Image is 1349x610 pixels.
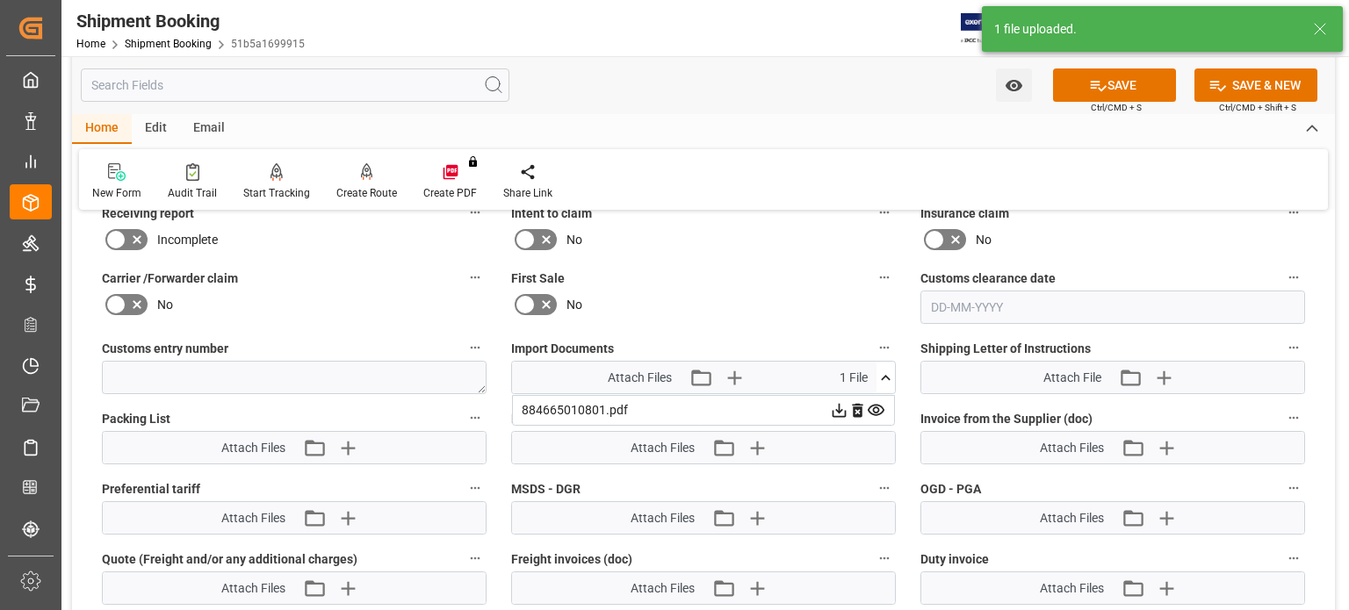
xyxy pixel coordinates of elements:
button: OGD - PGA [1282,477,1305,499]
div: Email [180,114,238,144]
span: Master [PERSON_NAME] of Lading (doc) [511,410,735,428]
button: First Sale [873,266,896,289]
button: Intent to claim [873,201,896,224]
span: No [976,231,992,249]
a: Shipment Booking [125,38,212,50]
span: Duty invoice [920,550,989,569]
span: Attach Files [631,439,695,457]
div: Edit [132,114,180,144]
button: SAVE [1053,68,1176,102]
span: Insurance claim [920,205,1009,223]
span: Customs clearance date [920,269,1056,288]
button: Import Documents [873,336,896,359]
span: No [157,296,173,314]
span: 1 File [840,369,868,387]
span: OGD - PGA [920,480,981,499]
span: Attach Files [1040,439,1104,457]
button: Customs entry number [464,336,487,359]
div: Home [72,114,132,144]
button: Receiving report [464,201,487,224]
button: Shipping Letter of Instructions [1282,336,1305,359]
span: Customs entry number [102,340,228,358]
div: Start Tracking [243,185,310,201]
button: open menu [996,68,1032,102]
span: Attach Files [221,439,285,457]
button: SAVE & NEW [1194,68,1317,102]
span: Receiving report [102,205,194,223]
button: Customs clearance date [1282,266,1305,289]
span: Attach Files [631,509,695,527]
span: Attach Files [608,369,672,387]
img: Exertis%20JAM%20-%20Email%20Logo.jpg_1722504956.jpg [961,13,1021,44]
input: Search Fields [81,68,509,102]
div: 1 file uploaded. [994,20,1296,39]
button: Preferential tariff [464,477,487,499]
button: Invoice from the Supplier (doc) [1282,406,1305,429]
span: Ctrl/CMD + Shift + S [1219,101,1296,114]
span: MSDS - DGR [511,480,581,499]
button: Packing List [464,406,487,429]
span: Freight invoices (doc) [511,550,632,569]
span: Carrier /Forwarder claim [102,269,238,288]
div: Shipment Booking [76,8,305,34]
span: First Sale [511,269,565,288]
div: 884665010801.pdf [522,401,885,420]
div: Share Link [503,185,552,201]
div: New Form [92,185,141,201]
button: Quote (Freight and/or any additional charges) [464,547,487,570]
button: Freight invoices (doc) [873,547,896,570]
span: Ctrl/CMD + S [1091,101,1142,114]
span: Packing List [102,410,170,428]
span: Attach Files [631,579,695,598]
span: Quote (Freight and/or any additional charges) [102,550,357,569]
span: Import Documents [511,340,614,358]
a: Home [76,38,105,50]
span: Attach Files [221,509,285,527]
div: Create Route [336,185,397,201]
span: Attach Files [1040,509,1104,527]
button: Insurance claim [1282,201,1305,224]
span: Attach File [1043,369,1101,387]
button: Carrier /Forwarder claim [464,266,487,289]
button: Duty invoice [1282,547,1305,570]
button: MSDS - DGR [873,477,896,499]
div: Audit Trail [168,185,217,201]
span: Shipping Letter of Instructions [920,340,1091,358]
span: Attach Files [221,579,285,598]
span: No [566,231,582,249]
span: Preferential tariff [102,480,200,499]
input: DD-MM-YYYY [920,291,1305,324]
span: Invoice from the Supplier (doc) [920,410,1093,428]
span: Attach Files [1040,579,1104,598]
span: Intent to claim [511,205,592,223]
span: Incomplete [157,231,218,249]
span: No [566,296,582,314]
